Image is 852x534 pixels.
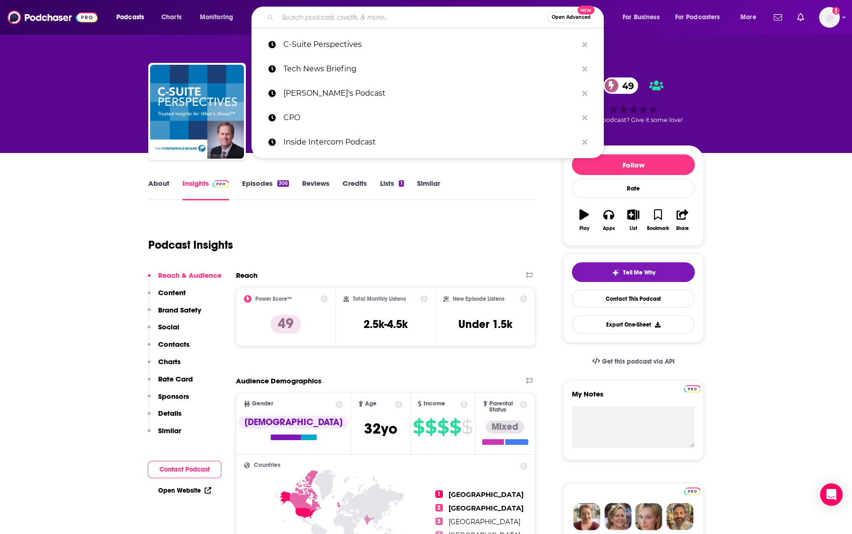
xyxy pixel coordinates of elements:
span: [GEOGRAPHIC_DATA] [449,490,524,499]
a: Lists1 [380,179,403,200]
span: For Business [623,11,660,24]
a: 49 [603,77,639,94]
div: [DEMOGRAPHIC_DATA] [239,416,348,429]
div: Apps [603,226,615,231]
button: Contact Podcast [148,461,221,478]
span: 1 [435,490,443,498]
p: CPO [283,106,578,130]
span: $ [413,420,424,435]
a: Episodes306 [242,179,289,200]
svg: Add a profile image [832,7,840,15]
button: Play [572,203,596,237]
input: Search podcasts, credits, & more... [277,10,548,25]
a: Credits [342,179,367,200]
a: InsightsPodchaser Pro [183,179,229,200]
button: tell me why sparkleTell Me Why [572,262,695,282]
a: Show notifications dropdown [793,9,808,25]
span: 32 yo [364,420,397,438]
img: C-Suite Perspectives [150,65,244,159]
button: Social [148,322,179,340]
span: Logged in as danikarchmer [819,7,840,28]
h2: Reach [236,271,258,280]
h2: Power Score™ [255,296,292,302]
a: Open Website [158,487,211,495]
button: Reach & Audience [148,271,221,288]
button: Rate Card [148,374,193,392]
a: Get this podcast via API [585,350,682,373]
button: Details [148,409,182,426]
img: Sydney Profile [573,503,601,530]
div: Play [579,226,589,231]
h2: Audience Demographics [236,376,321,385]
img: Podchaser Pro [684,488,700,495]
p: Brand Safety [158,305,201,314]
button: open menu [193,10,245,25]
p: Lenny's Podcast [283,81,578,106]
img: Jules Profile [635,503,662,530]
span: Parental Status [489,401,518,413]
span: 3 [435,518,443,525]
span: [GEOGRAPHIC_DATA] [449,504,524,512]
h2: Total Monthly Listens [353,296,406,302]
button: Open AdvancedNew [548,12,595,23]
span: $ [462,420,472,435]
label: My Notes [572,389,695,406]
a: [PERSON_NAME]'s Podcast [251,81,604,106]
button: open menu [110,10,156,25]
h1: Podcast Insights [148,238,233,252]
span: Good podcast? Give it some love! [584,116,683,123]
p: Inside Intercom Podcast [283,130,578,154]
button: Content [148,288,186,305]
h3: 2.5k-4.5k [364,317,408,331]
span: Income [424,401,445,407]
div: Share [676,226,689,231]
span: Charts [161,11,182,24]
span: Countries [254,462,281,468]
span: Gender [252,401,273,407]
div: Mixed [486,420,524,434]
p: 49 [270,315,301,334]
p: Sponsors [158,392,189,401]
a: Podchaser - Follow, Share and Rate Podcasts [8,8,98,26]
a: Reviews [302,179,329,200]
p: Rate Card [158,374,193,383]
button: Contacts [148,340,190,357]
span: For Podcasters [675,11,720,24]
div: Search podcasts, credits, & more... [260,7,613,28]
button: Brand Safety [148,305,201,323]
span: Podcasts [116,11,144,24]
a: About [148,179,169,200]
span: $ [449,420,461,435]
span: [GEOGRAPHIC_DATA] [449,518,520,526]
div: 306 [277,180,289,187]
div: 1 [399,180,403,187]
img: User Profile [819,7,840,28]
span: $ [437,420,449,435]
span: $ [425,420,436,435]
span: New [578,6,594,15]
p: Charts [158,357,181,366]
button: Apps [596,203,621,237]
button: Show profile menu [819,7,840,28]
button: open menu [669,10,734,25]
button: Share [670,203,695,237]
button: Follow [572,154,695,175]
p: Tech News Briefing [283,57,578,81]
div: Rate [572,179,695,198]
a: Contact This Podcast [572,290,695,308]
img: Barbara Profile [604,503,631,530]
img: Podchaser Pro [213,180,229,188]
span: More [740,11,756,24]
img: tell me why sparkle [612,269,619,276]
span: Age [365,401,377,407]
a: C-Suite Perspectives [251,32,604,57]
button: List [621,203,646,237]
div: Open Intercom Messenger [820,483,843,506]
button: Sponsors [148,392,189,409]
a: CPO [251,106,604,130]
button: open menu [734,10,768,25]
img: Podchaser Pro [684,385,700,393]
div: 49Good podcast? Give it some love! [563,71,704,130]
a: Pro website [684,486,700,495]
span: Monitoring [200,11,233,24]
